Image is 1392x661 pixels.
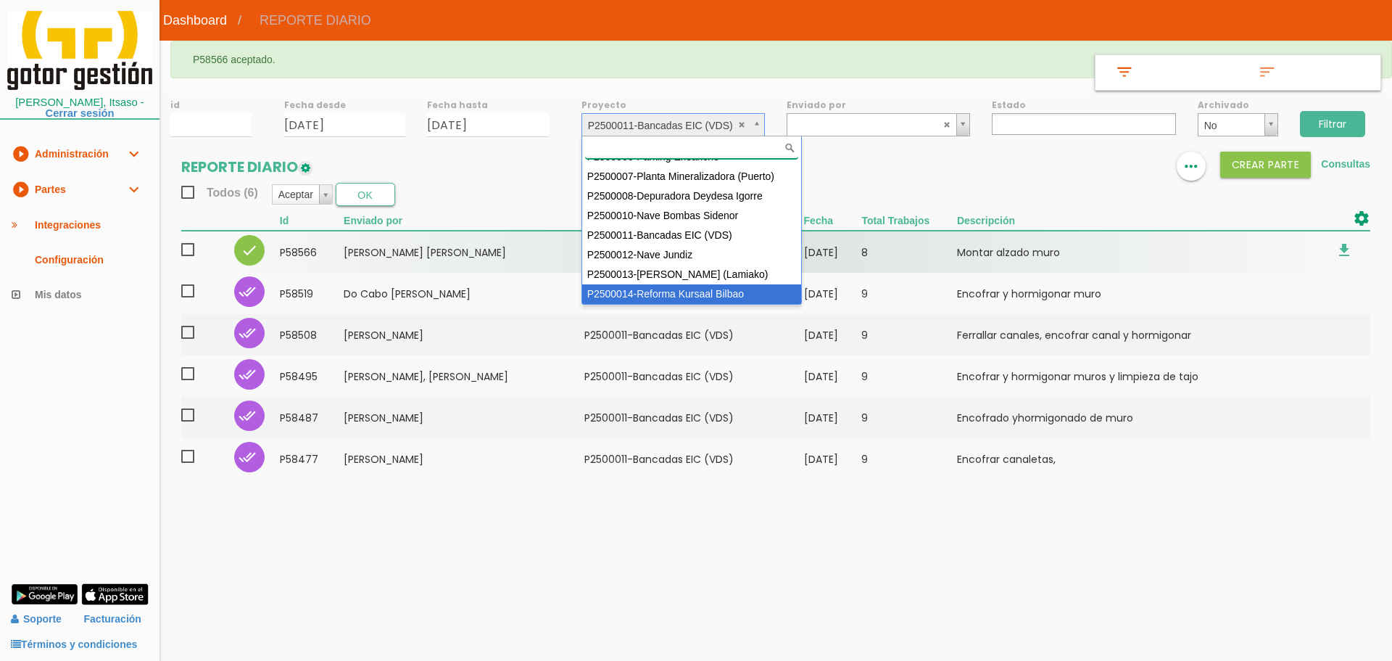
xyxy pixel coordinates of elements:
[582,167,801,186] div: P2500007-Planta Mineralizadora (Puerto)
[582,265,801,284] div: P2500013-[PERSON_NAME] (Lamiako)
[582,245,801,265] div: P2500012-Nave Jundiz
[582,206,801,226] div: P2500010-Nave Bombas Sidenor
[582,226,801,245] div: P2500011-Bancadas EIC (VDS)
[582,284,801,304] div: P2500014-Reforma Kursaal Bilbao
[582,186,801,206] div: P2500008-Depuradora Deydesa Igorre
